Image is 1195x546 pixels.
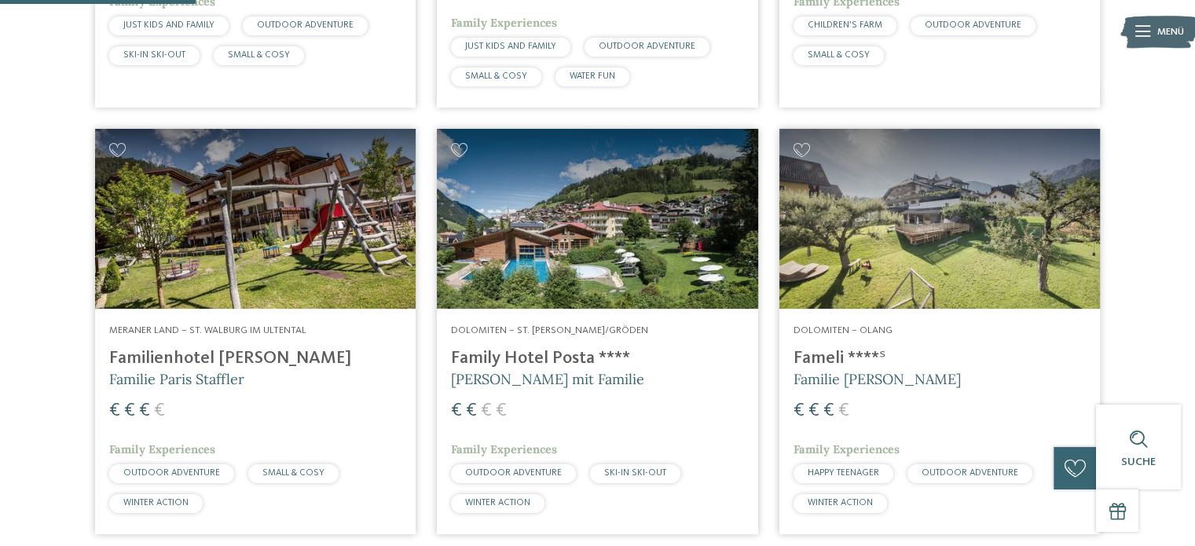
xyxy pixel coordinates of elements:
span: Familie [PERSON_NAME] [794,370,961,388]
img: Familienhotels gesucht? Hier findet ihr die besten! [779,129,1100,310]
a: Familienhotels gesucht? Hier findet ihr die besten! Dolomiten – St. [PERSON_NAME]/Gröden Family H... [437,129,757,534]
span: WINTER ACTION [123,498,189,508]
span: € [451,401,462,420]
span: HAPPY TEENAGER [808,468,879,478]
span: Family Experiences [109,442,215,456]
h4: Familienhotel [PERSON_NAME] [109,348,401,369]
span: € [496,401,507,420]
span: OUTDOOR ADVENTURE [922,468,1018,478]
span: Family Experiences [451,442,557,456]
span: € [838,401,849,420]
span: € [109,401,120,420]
span: Family Experiences [451,16,557,30]
span: OUTDOOR ADVENTURE [123,468,220,478]
span: Family Experiences [794,442,900,456]
span: OUTDOOR ADVENTURE [599,42,695,51]
span: [PERSON_NAME] mit Familie [451,370,644,388]
span: Dolomiten – St. [PERSON_NAME]/Gröden [451,325,648,335]
span: JUST KIDS AND FAMILY [465,42,556,51]
span: € [466,401,477,420]
span: WATER FUN [570,71,615,81]
span: WINTER ACTION [808,498,873,508]
span: SMALL & COSY [228,50,290,60]
span: Meraner Land – St. Walburg im Ultental [109,325,306,335]
span: Dolomiten – Olang [794,325,893,335]
span: WINTER ACTION [465,498,530,508]
span: € [808,401,819,420]
span: CHILDREN’S FARM [808,20,882,30]
span: JUST KIDS AND FAMILY [123,20,214,30]
span: OUTDOOR ADVENTURE [465,468,562,478]
span: OUTDOOR ADVENTURE [925,20,1021,30]
span: € [154,401,165,420]
span: SMALL & COSY [262,468,324,478]
a: Familienhotels gesucht? Hier findet ihr die besten! Dolomiten – Olang Fameli ****ˢ Familie [PERSO... [779,129,1100,534]
img: Familienhotels gesucht? Hier findet ihr die besten! [437,129,757,310]
span: OUTDOOR ADVENTURE [257,20,354,30]
span: Familie Paris Staffler [109,370,244,388]
span: € [794,401,805,420]
h4: Family Hotel Posta **** [451,348,743,369]
span: SKI-IN SKI-OUT [604,468,666,478]
span: SKI-IN SKI-OUT [123,50,185,60]
span: SMALL & COSY [808,50,870,60]
span: SMALL & COSY [465,71,527,81]
img: Familienhotels gesucht? Hier findet ihr die besten! [95,129,416,310]
span: € [124,401,135,420]
span: Suche [1121,456,1156,467]
span: € [481,401,492,420]
span: € [139,401,150,420]
span: € [823,401,834,420]
a: Familienhotels gesucht? Hier findet ihr die besten! Meraner Land – St. Walburg im Ultental Famili... [95,129,416,534]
